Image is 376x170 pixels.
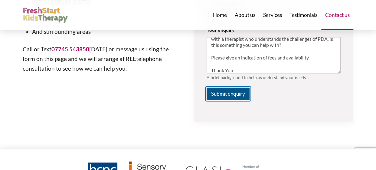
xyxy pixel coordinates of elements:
[207,88,250,100] button: Submit enquiry
[51,46,89,53] a: 07745 543850
[235,12,255,18] span: About us
[23,44,182,74] p: Call or Text [DATE] or message us using the form on this page and we will arrange a telephone con...
[32,27,182,37] li: And surrounding areas
[207,75,341,80] div: A brief background to help us understand your needs
[123,55,136,62] strong: FREE
[23,7,68,23] img: FreshStart Kids Therapy logo
[289,12,317,18] span: Testimonials
[325,12,350,18] span: Contact us
[263,12,282,18] span: Services
[213,12,227,18] span: Home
